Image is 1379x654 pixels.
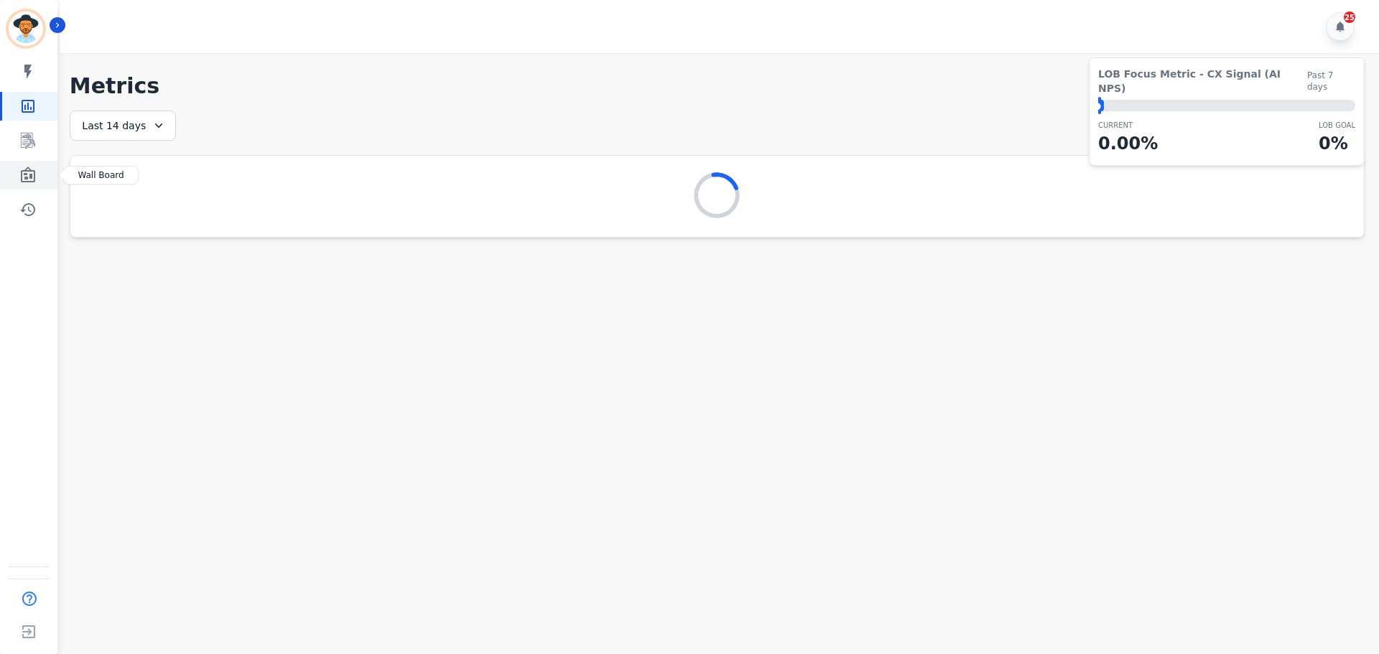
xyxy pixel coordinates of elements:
p: LOB Goal [1319,120,1355,131]
p: 0.00 % [1098,131,1158,157]
img: Bordered avatar [9,11,43,46]
span: Past 7 days [1307,70,1355,93]
div: Last 14 days [70,111,176,141]
p: 0 % [1319,131,1355,157]
p: CURRENT [1098,120,1158,131]
span: LOB Focus Metric - CX Signal (AI NPS) [1098,67,1307,95]
div: 25 [1344,11,1355,23]
h1: Metrics [70,73,1365,99]
div: ⬤ [1098,100,1104,111]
